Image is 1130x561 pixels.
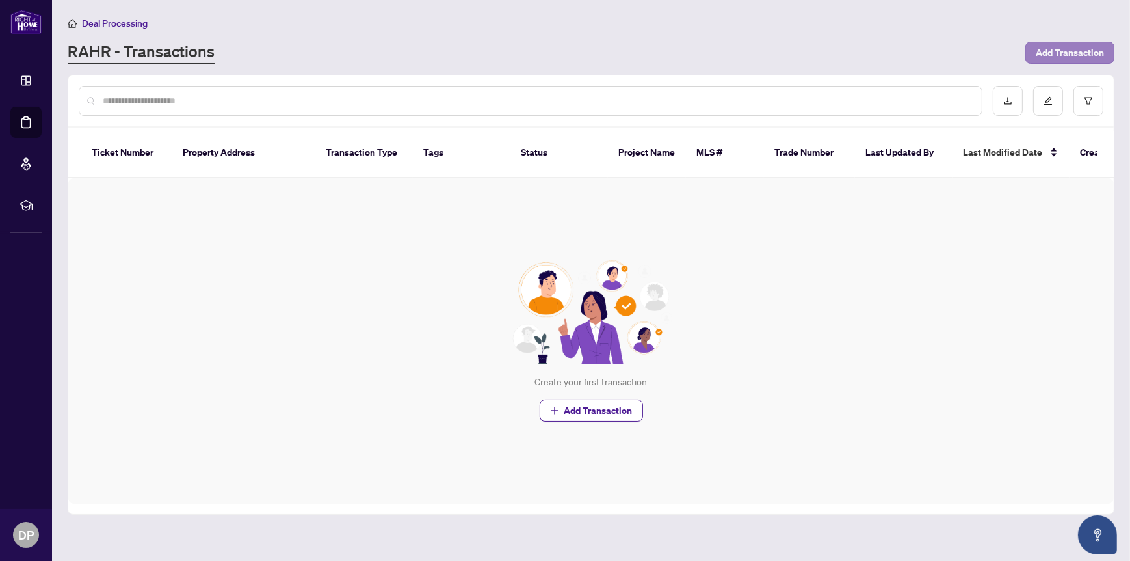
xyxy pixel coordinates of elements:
[1033,86,1063,116] button: edit
[993,86,1023,116] button: download
[413,128,510,178] th: Tags
[82,18,148,29] span: Deal Processing
[564,400,633,421] span: Add Transaction
[535,375,648,389] div: Create your first transaction
[764,128,855,178] th: Trade Number
[1003,96,1012,105] span: download
[540,400,643,422] button: Add Transaction
[1025,42,1114,64] button: Add Transaction
[1084,96,1093,105] span: filter
[608,128,686,178] th: Project Name
[855,128,953,178] th: Last Updated By
[68,19,77,28] span: home
[10,10,42,34] img: logo
[1044,96,1053,105] span: edit
[953,128,1070,178] th: Last Modified Date
[1036,42,1104,63] span: Add Transaction
[1078,515,1117,554] button: Open asap
[315,128,413,178] th: Transaction Type
[963,145,1042,159] span: Last Modified Date
[81,128,172,178] th: Ticket Number
[507,260,675,364] img: Null State Icon
[1073,86,1103,116] button: filter
[68,41,215,64] a: RAHR - Transactions
[510,128,608,178] th: Status
[172,128,315,178] th: Property Address
[18,526,34,544] span: DP
[686,128,764,178] th: MLS #
[550,406,559,415] span: plus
